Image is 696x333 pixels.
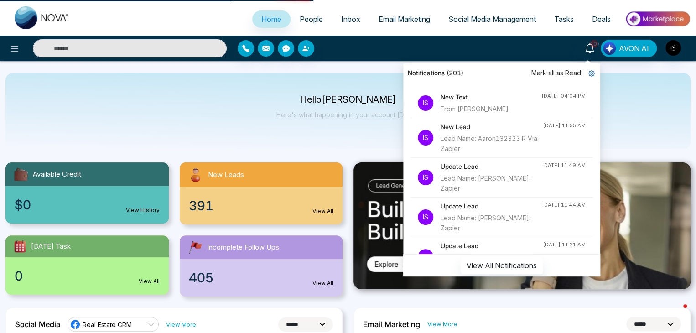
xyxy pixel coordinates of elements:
[461,261,543,269] a: View All Notifications
[189,268,213,287] span: 405
[187,166,204,183] img: newLeads.svg
[174,235,348,297] a: Incomplete Follow Ups405View All
[207,242,279,253] span: Incomplete Follow Ups
[543,241,586,249] div: [DATE] 11:21 AM
[441,241,543,251] h4: Update Lead
[31,241,71,252] span: [DATE] Task
[312,207,333,215] a: View All
[332,10,369,28] a: Inbox
[291,10,332,28] a: People
[418,95,433,111] p: Is
[665,302,687,324] iframe: Intercom live chat
[579,40,601,56] a: 10+
[379,15,430,24] span: Email Marketing
[363,320,420,329] h2: Email Marketing
[300,15,323,24] span: People
[418,130,433,146] p: Is
[13,166,29,182] img: availableCredit.svg
[276,111,420,119] p: Here's what happening in your account [DATE].
[603,42,616,55] img: Lead Flow
[541,92,586,100] div: [DATE] 04:04 PM
[15,320,60,329] h2: Social Media
[15,195,31,214] span: $0
[439,10,545,28] a: Social Media Management
[139,277,160,286] a: View All
[441,253,543,273] div: Lead Name: [PERSON_NAME]: Zapier
[542,161,586,169] div: [DATE] 11:49 AM
[619,43,649,54] span: AVON AI
[13,239,27,254] img: todayTask.svg
[252,10,291,28] a: Home
[448,15,536,24] span: Social Media Management
[441,173,542,193] div: Lead Name: [PERSON_NAME]: Zapier
[624,9,691,29] img: Market-place.gif
[189,196,213,215] span: 391
[83,320,132,329] span: Real Estate CRM
[15,6,69,29] img: Nova CRM Logo
[369,10,439,28] a: Email Marketing
[461,257,543,274] button: View All Notifications
[441,201,542,211] h4: Update Lead
[441,134,543,154] div: Lead Name: Aaron132323 R Via: Zapier
[441,161,542,172] h4: Update Lead
[261,15,281,24] span: Home
[418,170,433,185] p: Is
[353,162,691,289] img: .
[554,15,574,24] span: Tasks
[441,104,541,114] div: From [PERSON_NAME]
[418,249,433,265] p: Is
[276,96,420,104] p: Hello [PERSON_NAME]
[33,169,81,180] span: Available Credit
[665,40,681,56] img: User Avatar
[531,68,581,78] span: Mark all as Read
[592,15,611,24] span: Deals
[341,15,360,24] span: Inbox
[418,209,433,225] p: Is
[543,122,586,130] div: [DATE] 11:55 AM
[441,213,542,233] div: Lead Name: [PERSON_NAME]: Zapier
[312,279,333,287] a: View All
[15,266,23,286] span: 0
[174,162,348,224] a: New Leads391View All
[187,239,203,255] img: followUps.svg
[166,320,196,329] a: View More
[427,320,457,328] a: View More
[590,40,598,48] span: 10+
[545,10,583,28] a: Tasks
[126,206,160,214] a: View History
[542,201,586,209] div: [DATE] 11:44 AM
[601,40,657,57] button: AVON AI
[403,63,600,83] div: Notifications (201)
[583,10,620,28] a: Deals
[441,122,543,132] h4: New Lead
[441,92,541,102] h4: New Text
[208,170,244,180] span: New Leads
